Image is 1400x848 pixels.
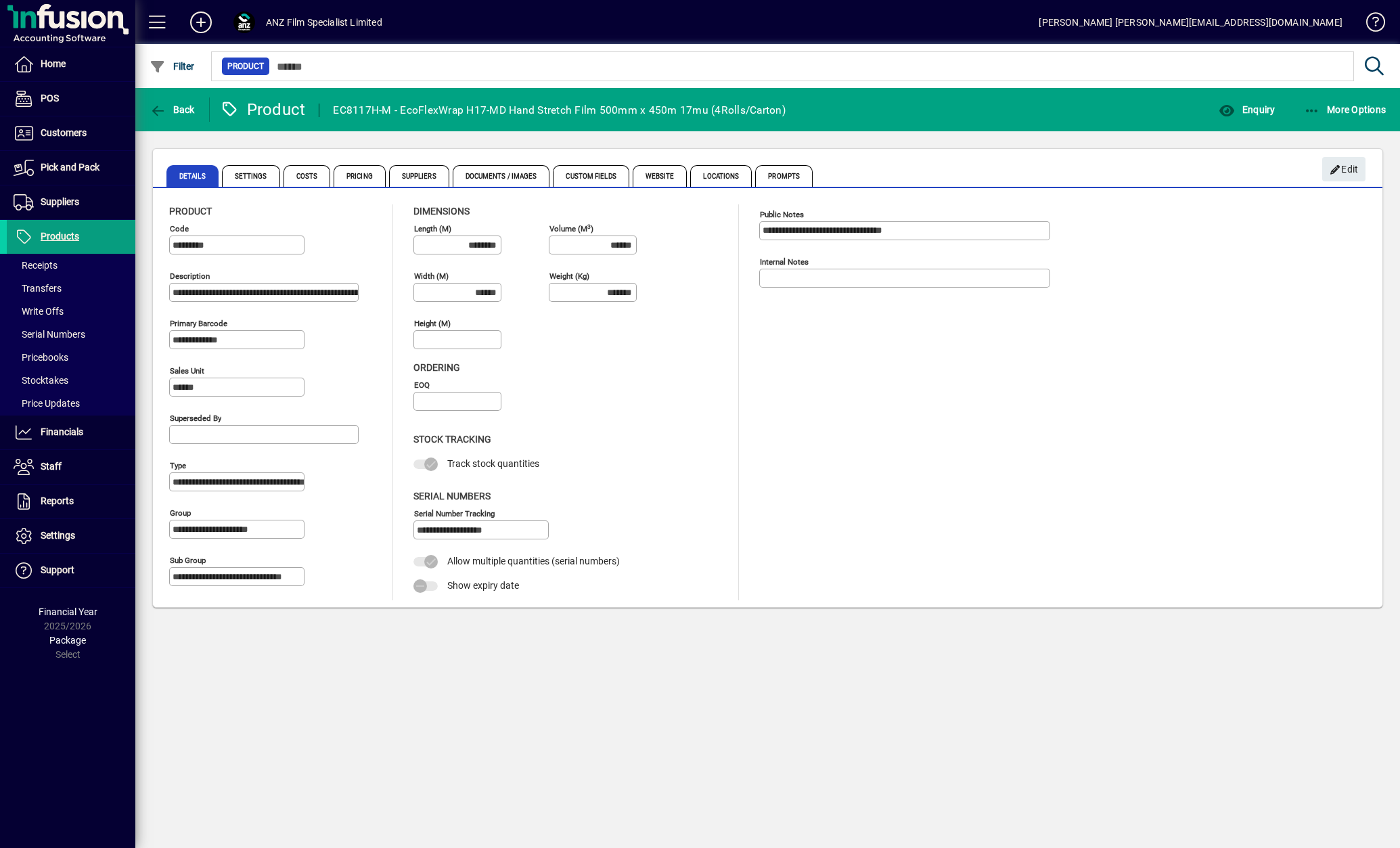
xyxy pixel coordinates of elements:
span: Dimensions [413,206,470,217]
mat-label: EOQ [414,380,430,390]
span: Back [150,104,195,115]
mat-label: Width (m) [414,271,449,281]
button: Enquiry [1215,97,1278,122]
span: Enquiry [1219,104,1275,115]
span: Home [41,58,66,69]
a: Support [7,554,135,587]
span: Package [49,635,86,646]
span: Stocktakes [14,375,68,386]
span: Financials [41,426,83,437]
span: Website [633,165,687,187]
a: Suppliers [7,185,135,219]
a: Serial Numbers [7,323,135,346]
mat-label: Code [170,224,189,233]
span: Receipts [14,260,58,271]
button: Filter [146,54,198,79]
span: Price Updates [14,398,80,409]
a: Staff [7,450,135,484]
span: Suppliers [41,196,79,207]
mat-label: Internal Notes [760,257,809,267]
span: Locations [690,165,752,187]
span: Allow multiple quantities (serial numbers) [447,556,620,566]
div: [PERSON_NAME] [PERSON_NAME][EMAIL_ADDRESS][DOMAIN_NAME] [1039,12,1342,33]
button: More Options [1301,97,1390,122]
button: Add [179,10,223,35]
span: Reports [41,495,74,506]
a: Price Updates [7,392,135,415]
a: Customers [7,116,135,150]
span: Serial Numbers [413,491,491,501]
a: Write Offs [7,300,135,323]
a: Settings [7,519,135,553]
span: Custom Fields [553,165,629,187]
span: Stock Tracking [413,434,491,445]
span: Settings [41,530,75,541]
span: Suppliers [389,165,449,187]
a: Transfers [7,277,135,300]
a: Reports [7,485,135,518]
app-page-header-button: Back [135,97,210,122]
span: Product [169,206,212,217]
button: Edit [1322,157,1365,181]
span: Serial Numbers [14,329,85,340]
button: Back [146,97,198,122]
span: Customers [41,127,87,138]
mat-label: Type [170,461,186,470]
span: Pricing [334,165,386,187]
span: Track stock quantities [447,458,539,469]
mat-label: Superseded by [170,414,221,423]
span: Support [41,564,74,575]
a: Stocktakes [7,369,135,392]
mat-label: Height (m) [414,319,451,328]
span: Financial Year [39,606,97,617]
a: Home [7,47,135,81]
span: Edit [1330,158,1359,181]
span: Show expiry date [447,580,519,591]
a: Pick and Pack [7,151,135,185]
mat-label: Volume (m ) [549,224,593,233]
span: More Options [1304,104,1386,115]
span: Filter [150,61,195,72]
span: Prompts [755,165,813,187]
span: Write Offs [14,306,64,317]
mat-label: Group [170,508,191,518]
a: Financials [7,416,135,449]
mat-label: Public Notes [760,210,804,219]
mat-label: Description [170,271,210,281]
div: Product [220,99,306,120]
span: Products [41,231,79,242]
div: EC8117H-M - EcoFlexWrap H17-MD Hand Stretch Film 500mm x 450m 17mu (4Rolls/Carton) [333,99,786,121]
a: Pricebooks [7,346,135,369]
span: Settings [222,165,280,187]
a: POS [7,82,135,116]
span: Costs [284,165,331,187]
mat-label: Sales unit [170,366,204,376]
mat-label: Sub group [170,556,206,565]
span: Documents / Images [453,165,550,187]
a: Knowledge Base [1356,3,1383,47]
mat-label: Serial Number tracking [414,508,495,518]
button: Profile [223,10,266,35]
span: Transfers [14,283,62,294]
div: ANZ Film Specialist Limited [266,12,382,33]
span: Details [166,165,219,187]
sup: 3 [587,223,591,229]
a: Receipts [7,254,135,277]
span: Pricebooks [14,352,68,363]
span: Staff [41,461,62,472]
mat-label: Length (m) [414,224,451,233]
span: POS [41,93,59,104]
span: Ordering [413,362,460,373]
span: Product [227,60,264,73]
span: Pick and Pack [41,162,99,173]
mat-label: Weight (Kg) [549,271,589,281]
mat-label: Primary barcode [170,319,227,328]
